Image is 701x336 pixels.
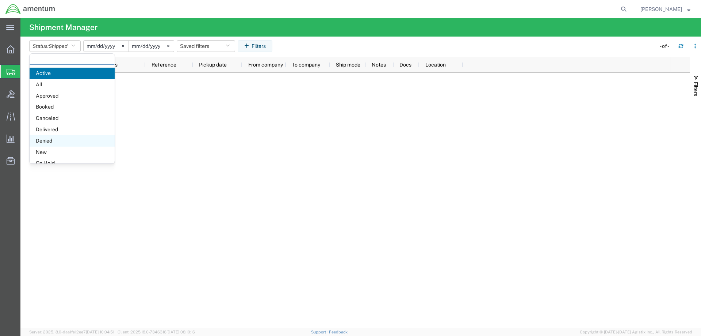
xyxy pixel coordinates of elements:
[166,330,195,334] span: [DATE] 08:10:16
[177,40,235,52] button: Saved filters
[30,90,115,102] span: Approved
[329,330,348,334] a: Feedback
[152,62,176,68] span: Reference
[29,18,97,37] h4: Shipment Manager
[30,147,115,158] span: New
[129,41,174,52] input: Not set
[311,330,329,334] a: Support
[292,62,320,68] span: To company
[30,68,115,79] span: Active
[425,62,446,68] span: Location
[29,330,114,334] span: Server: 2025.18.0-daa1fe12ee7
[30,124,115,135] span: Delivered
[693,82,699,96] span: Filters
[84,41,129,52] input: Not set
[238,40,272,52] button: Filters
[30,101,115,113] span: Booked
[640,5,691,14] button: [PERSON_NAME]
[86,330,114,334] span: [DATE] 10:04:51
[399,62,411,68] span: Docs
[30,158,115,169] span: On Hold
[336,62,360,68] span: Ship mode
[30,135,115,147] span: Denied
[29,40,81,52] button: Status:Shipped
[248,62,283,68] span: From company
[30,113,115,124] span: Canceled
[580,329,692,335] span: Copyright © [DATE]-[DATE] Agistix Inc., All Rights Reserved
[118,330,195,334] span: Client: 2025.18.0-7346316
[199,62,227,68] span: Pickup date
[5,4,55,15] img: logo
[49,43,68,49] span: Shipped
[640,5,682,13] span: JONATHAN FLORY
[660,42,673,50] div: - of -
[372,62,386,68] span: Notes
[30,79,115,90] span: All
